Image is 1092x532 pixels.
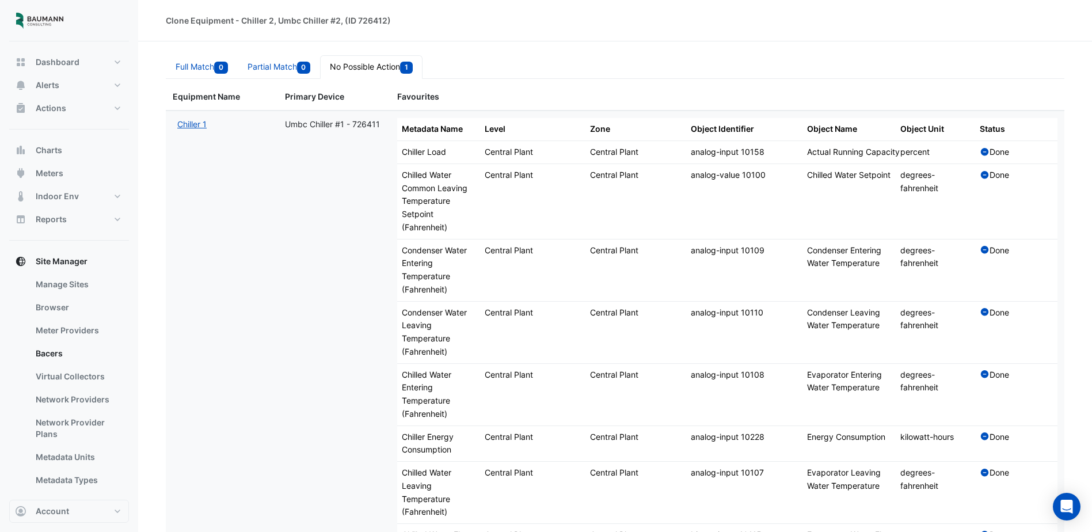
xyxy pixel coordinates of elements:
app-icon: Reports [15,214,26,225]
a: Browser [26,296,129,319]
app-icon: Actions [15,102,26,114]
span: Object Identifier [691,170,766,180]
span: Charts [36,145,62,156]
a: Bacers [26,342,129,365]
app-icon: Indoor Env [15,191,26,202]
a: Manage Sites [26,273,129,296]
span: Central Plant [590,147,638,157]
span: Equipment Name [173,90,240,104]
span: Object Name [807,468,881,491]
button: Account [9,500,129,523]
span: Favourite already done [980,432,1010,442]
span: Central Plant [485,147,533,157]
td: Condenser Water Entering Temperature (Fahrenheit) [397,239,480,301]
span: Favourite already done [980,468,1010,477]
div: Zone [583,123,688,136]
th: Status [975,118,1057,140]
app-icon: Charts [15,145,26,156]
span: Reports [36,214,67,225]
span: Object Name [807,307,880,330]
span: Dashboard [36,56,79,68]
span: Central Plant [485,432,533,442]
span: Actions [36,102,66,114]
span: Object Identifier [691,370,764,379]
span: Indoor Env [36,191,79,202]
a: No Possible Action [320,55,423,79]
span: Object Identifier [691,307,763,317]
span: Central Plant [485,170,533,180]
button: Alerts [9,74,129,97]
span: Central Plant [485,370,533,379]
div: Clone Equipment - Chiller 2, Umbc Chiller #2, (ID 726412) [166,14,391,26]
a: Network Providers [26,388,129,411]
span: Object Identifier [691,432,764,442]
app-icon: Site Manager [15,256,26,267]
img: Company Logo [14,9,66,32]
button: Reports [9,208,129,231]
span: Central Plant [485,245,533,255]
span: Object Name [807,147,900,157]
div: Object Name [807,123,900,136]
span: 1 [400,62,413,74]
a: Metadata Units [26,446,129,469]
span: Object Identifier [691,147,764,157]
span: Central Plant [590,170,638,180]
div: Object Identifier [691,123,807,136]
span: Central Plant [590,370,638,379]
button: Actions [9,97,129,120]
a: Metadata Types [26,469,129,492]
button: Meters [9,162,129,185]
th: Metadata Name [397,118,480,140]
span: Central Plant [485,468,533,477]
div: Level [478,123,583,136]
span: Central Plant [590,245,638,255]
span: Central Plant [485,307,533,317]
span: Central Plant [590,468,638,477]
span: Object Identifier [691,468,764,477]
span: Favourite already done [980,245,1010,255]
a: Meter Providers [26,319,129,342]
a: Partial Match [238,55,321,79]
span: Favourite already done [980,147,1010,157]
td: Condenser Water Leaving Temperature (Fahrenheit) [397,301,480,363]
span: Central Plant [590,432,638,442]
a: Full Match [166,55,238,79]
button: Dashboard [9,51,129,74]
span: Site Manager [36,256,87,267]
button: Indoor Env [9,185,129,208]
span: Object Unit [900,432,954,442]
span: Favourite already done [980,170,1010,180]
span: Object Unit [900,370,938,393]
td: Chiller Load [397,141,480,164]
span: 0 [297,62,311,74]
span: Object Unit [900,170,938,193]
span: Meters [36,168,63,179]
span: Object Name [807,432,885,442]
app-icon: Meters [15,168,26,179]
td: Chilled Water Entering Temperature (Fahrenheit) [397,363,480,425]
span: Object Identifier [691,245,764,255]
td: Chilled Water Common Leaving Temperature Setpoint (Fahrenheit) [397,164,480,239]
button: Site Manager [9,250,129,273]
span: Primary Device [285,90,344,104]
span: Favourite already done [980,370,1010,379]
td: Chilled Water Leaving Temperature (Fahrenheit) [397,462,480,524]
span: Account [36,506,69,517]
span: Alerts [36,79,59,91]
a: Metadata [26,492,129,515]
span: Object Unit [900,147,930,157]
span: Object Unit [900,468,938,491]
span: Object Unit [900,307,938,330]
span: 0 [214,62,228,74]
app-icon: Dashboard [15,56,26,68]
span: Central Plant [590,307,638,317]
span: Object Name [807,245,881,268]
span: Umbc Chiller #1 - 726411 [285,119,380,129]
a: Chiller 1 [177,119,207,129]
span: Object Name [807,370,882,393]
a: Network Provider Plans [26,411,129,446]
td: Chiller Energy Consumption [397,425,480,462]
button: Charts [9,139,129,162]
span: Object Name [807,170,891,180]
div: Open Intercom Messenger [1053,493,1080,520]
